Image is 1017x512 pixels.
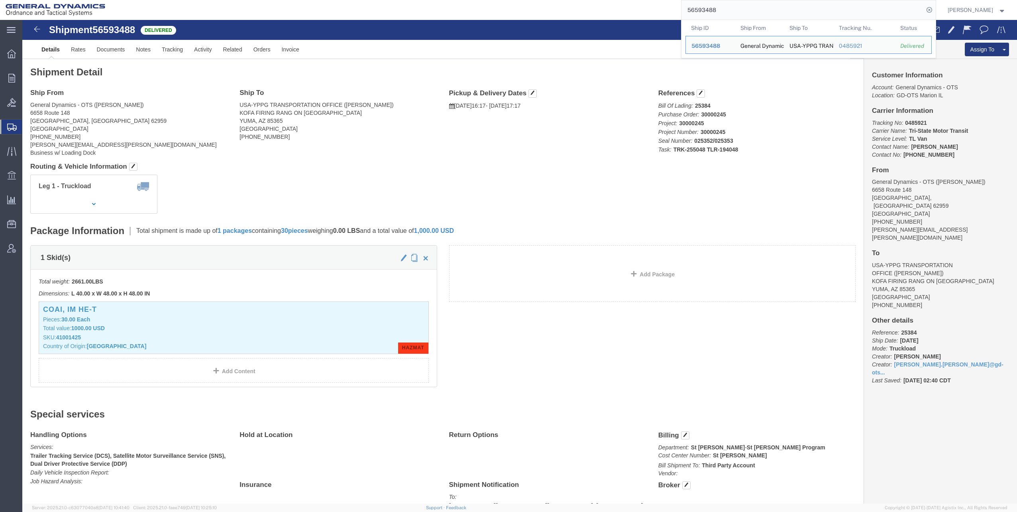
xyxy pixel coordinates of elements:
div: 0485921 [838,42,889,50]
span: Server: 2025.21.0-c63077040a8 [32,505,130,510]
span: Copyright © [DATE]-[DATE] Agistix Inc., All Rights Reserved [885,504,1007,511]
th: Ship ID [685,20,735,36]
table: Search Results [685,20,936,58]
div: 56593488 [691,42,729,50]
th: Status [895,20,932,36]
img: logo [6,4,105,16]
button: [PERSON_NAME] [947,5,1006,15]
th: Ship From [734,20,784,36]
span: Client: 2025.21.0-faee749 [133,505,217,510]
a: Feedback [446,505,466,510]
span: [DATE] 10:41:40 [98,505,130,510]
span: [DATE] 10:25:10 [186,505,217,510]
th: Ship To [784,20,833,36]
div: General Dynamics - OTS [740,36,778,53]
span: Timothy Kilraine [948,6,993,14]
span: 56593488 [691,43,720,49]
a: Support [426,505,446,510]
th: Tracking Nu. [833,20,895,36]
div: USA-YPPG TRANSPORTATION OFFICE [789,36,828,53]
div: Delivered [900,42,926,50]
iframe: FS Legacy Container [22,20,1017,504]
input: Search for shipment number, reference number [681,0,924,20]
